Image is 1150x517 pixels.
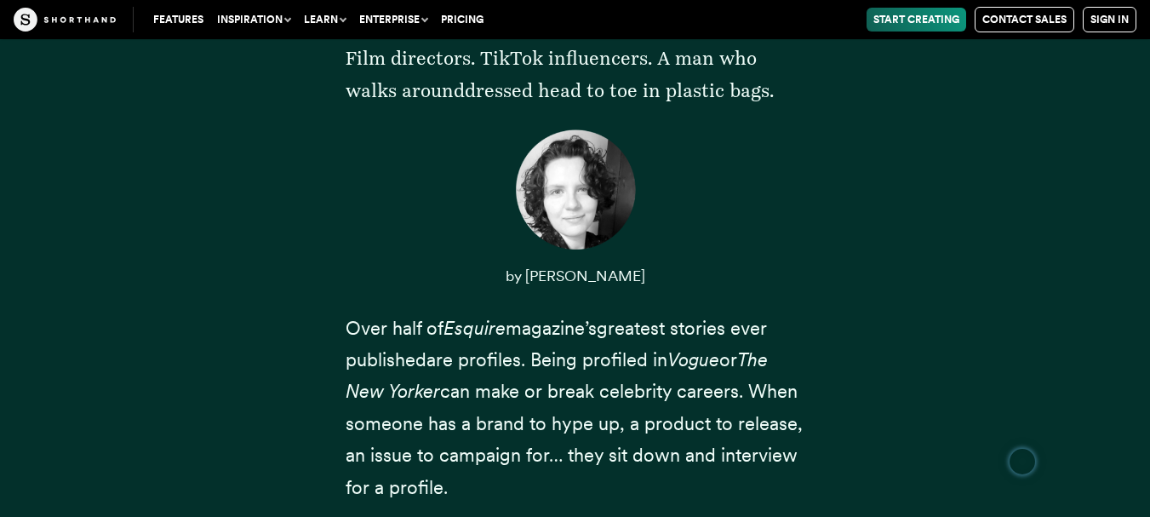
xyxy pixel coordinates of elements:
[14,8,116,32] img: The Craft
[867,8,966,32] a: Start Creating
[346,317,767,371] a: greatest stories ever published
[512,127,639,255] img: Picture of the author, Corinna Keefe
[1083,7,1136,32] a: Sign in
[506,267,645,284] span: by [PERSON_NAME]
[297,8,352,32] button: Learn
[443,317,506,339] em: Esquire
[770,79,774,101] span: .
[346,348,768,402] em: The New Yorker
[975,7,1074,32] a: Contact Sales
[346,348,803,498] span: are profiles. Being profiled in or can make or break celebrity careers. When someone has a brand ...
[667,348,719,371] em: Vogue
[465,79,770,101] a: dressed head to toe in plastic bags
[346,317,597,339] span: Over half of magazine’s
[434,8,490,32] a: Pricing
[146,8,210,32] a: Features
[210,8,297,32] button: Inspiration
[352,8,434,32] button: Enterprise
